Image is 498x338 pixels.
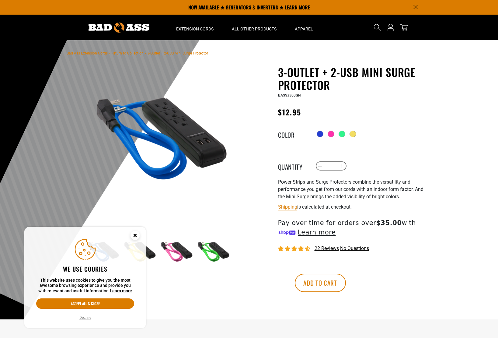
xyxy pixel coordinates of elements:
[295,274,346,292] button: Add to cart
[340,245,369,251] span: No questions
[145,51,146,55] span: ›
[278,162,308,170] label: Quantity
[147,51,208,55] span: 3-Outlet + 2-USB Mini Surge Protector
[176,26,214,32] span: Extension Cords
[36,265,134,273] h2: We use cookies
[286,15,322,40] summary: Apparel
[85,67,231,214] img: blue
[89,23,149,33] img: Bad Ass Extension Cords
[223,15,286,40] summary: All Other Products
[278,93,301,97] span: BASS3300GN
[24,227,146,329] aside: Cookie Consent
[372,23,382,32] summary: Search
[278,203,427,211] div: is calculated at checkout.
[278,178,427,200] p: Power Strips and Surge Protectors combine the versatility and performance you get from our cords ...
[36,278,134,294] p: This website uses cookies to give you the most awesome browsing experience and provide you with r...
[67,51,108,55] a: Bad Ass Extension Cords
[278,130,308,138] legend: Color
[278,204,297,210] a: Shipping
[111,51,144,55] a: Return to Collection
[232,26,277,32] span: All Other Products
[36,298,134,309] button: Accept all & close
[158,234,193,270] img: pink
[67,49,208,57] nav: breadcrumbs
[278,246,312,252] span: 4.36 stars
[195,234,230,270] img: green
[167,15,223,40] summary: Extension Cords
[78,315,93,321] button: Decline
[278,66,427,91] h1: 3-Outlet + 2-USB Mini Surge Protector
[315,245,339,251] span: 22 reviews
[110,288,132,293] a: Learn more
[109,51,110,55] span: ›
[295,26,313,32] span: Apparel
[278,107,301,118] span: $12.95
